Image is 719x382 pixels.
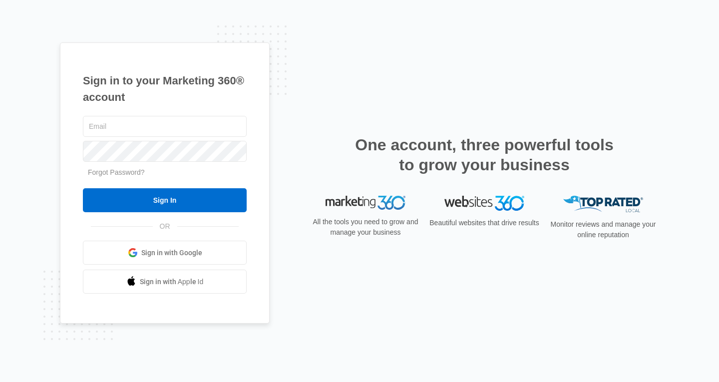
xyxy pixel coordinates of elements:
[88,168,145,176] a: Forgot Password?
[83,116,247,137] input: Email
[83,241,247,265] a: Sign in with Google
[140,277,204,287] span: Sign in with Apple Id
[326,196,405,210] img: Marketing 360
[310,217,421,238] p: All the tools you need to grow and manage your business
[83,270,247,294] a: Sign in with Apple Id
[428,218,540,228] p: Beautiful websites that drive results
[547,219,659,240] p: Monitor reviews and manage your online reputation
[153,221,177,232] span: OR
[83,72,247,105] h1: Sign in to your Marketing 360® account
[352,135,617,175] h2: One account, three powerful tools to grow your business
[83,188,247,212] input: Sign In
[141,248,202,258] span: Sign in with Google
[563,196,643,212] img: Top Rated Local
[444,196,524,210] img: Websites 360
